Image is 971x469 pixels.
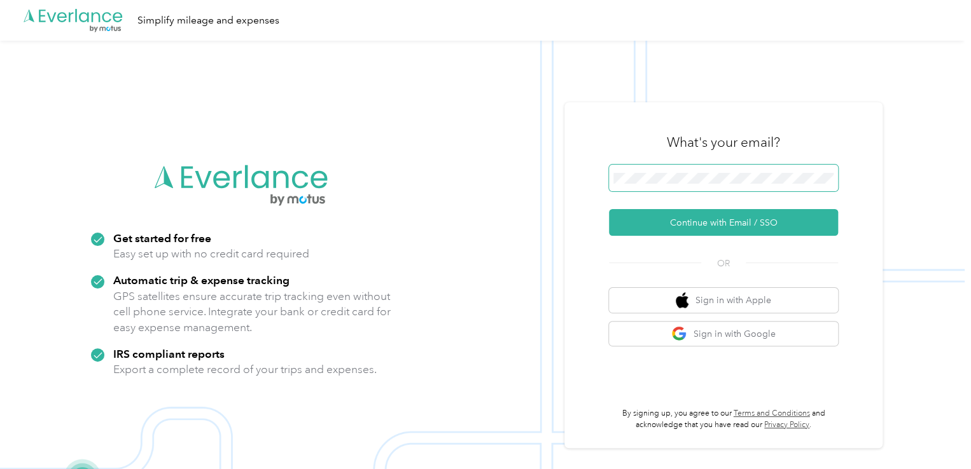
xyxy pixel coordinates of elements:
strong: Automatic trip & expense tracking [113,273,290,287]
p: Export a complete record of your trips and expenses. [113,362,377,377]
h3: What's your email? [667,133,780,151]
img: google logo [671,326,687,342]
a: Privacy Policy [764,420,809,430]
span: OR [701,257,746,270]
strong: IRS compliant reports [113,347,225,360]
div: Simplify mileage and expenses [137,13,279,29]
button: google logoSign in with Google [609,322,838,346]
p: GPS satellites ensure accurate trip tracking even without cell phone service. Integrate your bank... [113,289,391,336]
img: apple logo [676,292,688,308]
p: Easy set up with no credit card required [113,246,309,262]
button: Continue with Email / SSO [609,209,838,236]
button: apple logoSign in with Apple [609,288,838,313]
strong: Get started for free [113,231,211,245]
a: Terms and Conditions [734,409,810,418]
p: By signing up, you agree to our and acknowledge that you have read our . [609,408,838,430]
